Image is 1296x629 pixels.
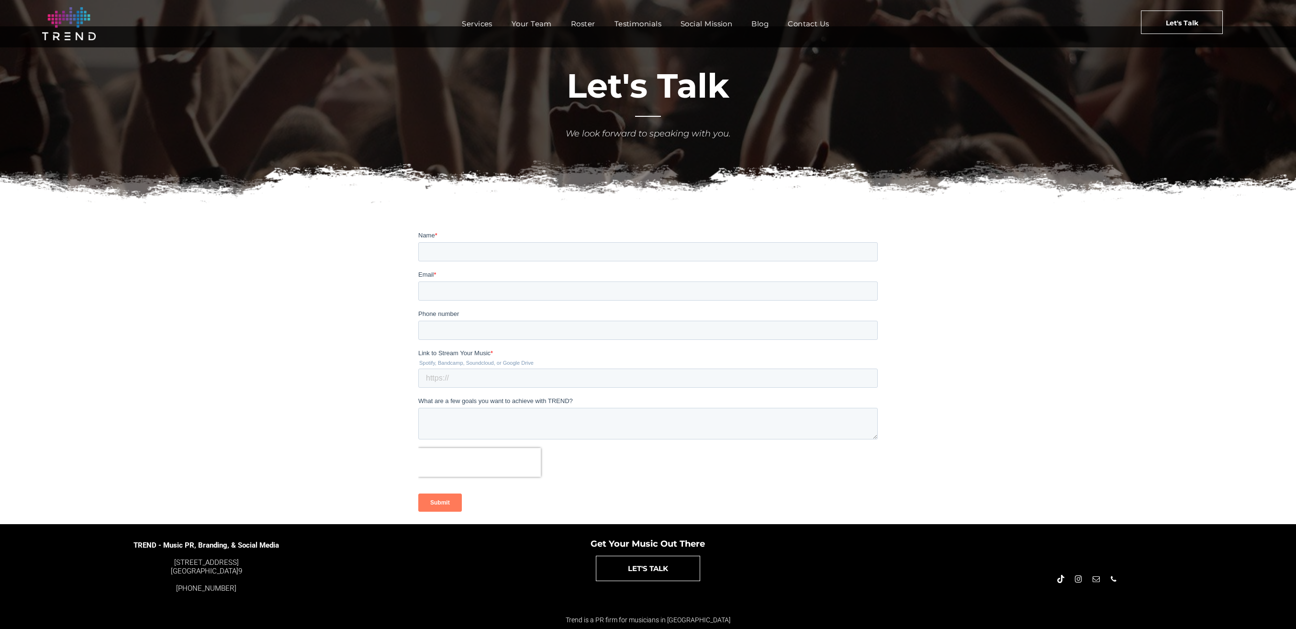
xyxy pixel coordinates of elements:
span: Let's Talk [567,65,729,106]
span: Let's Talk [1166,11,1198,35]
div: 9 [133,558,279,575]
a: Services [452,17,502,31]
span: Get Your Music Out There [591,539,705,549]
font: [STREET_ADDRESS] [GEOGRAPHIC_DATA] [171,558,239,575]
a: Testimonials [605,17,671,31]
a: LET'S TALK [596,556,700,581]
a: instagram [1073,574,1084,587]
a: Tiktok [1055,574,1066,587]
iframe: Chat Widget [1124,518,1296,629]
a: Let's Talk [1141,11,1223,34]
iframe: Form 0 [418,231,878,519]
img: logo [42,7,96,40]
div: We look forward to speaking with you. [507,127,789,140]
a: [STREET_ADDRESS][GEOGRAPHIC_DATA] [171,558,239,575]
a: Your Team [502,17,561,31]
a: phone [1108,574,1119,587]
a: email [1091,574,1101,587]
a: [PHONE_NUMBER] [176,584,236,593]
a: Roster [561,17,605,31]
span: TREND - Music PR, Branding, & Social Media [134,541,279,550]
a: Contact Us [778,17,839,31]
span: Trend is a PR firm for musicians in [GEOGRAPHIC_DATA] [566,616,730,624]
a: Social Mission [671,17,742,31]
a: Blog [742,17,778,31]
span: LET'S TALK [628,556,668,581]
